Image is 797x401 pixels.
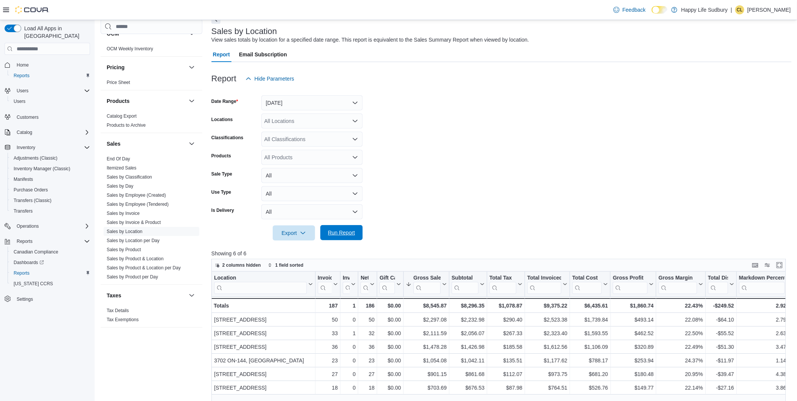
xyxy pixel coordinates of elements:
span: Hide Parameters [255,75,294,82]
div: 23 [360,356,374,365]
div: $1,054.08 [406,356,447,365]
div: $1,478.28 [406,342,447,351]
button: Invoices Sold [317,275,337,294]
div: 0 [343,370,356,379]
a: Sales by Invoice & Product [107,220,161,225]
div: [STREET_ADDRESS] [214,329,313,338]
button: Users [2,85,93,96]
div: 22.49% [659,342,703,351]
div: Subtotal [452,275,479,282]
a: Sales by Product per Day [107,274,158,280]
div: 22.50% [659,329,703,338]
span: CL [737,5,743,14]
div: 0 [343,315,356,324]
div: Total Cost [572,275,602,294]
div: 1 [343,301,356,310]
div: 186 [360,301,374,310]
button: All [261,168,363,183]
button: Operations [2,221,93,232]
button: Home [2,59,93,70]
button: Catalog [2,127,93,138]
button: Total Tax [489,275,522,294]
div: 187 [317,301,337,310]
h3: Taxes [107,292,121,299]
span: Price Sheet [107,79,130,85]
div: Total Tax [489,275,516,282]
div: $1,078.87 [489,301,522,310]
button: Users [14,86,31,95]
span: Manifests [11,175,90,184]
a: Sales by Employee (Created) [107,193,166,198]
button: Products [187,96,196,106]
div: 23 [317,356,337,365]
a: Dashboards [11,258,47,267]
span: Feedback [623,6,646,14]
button: 1 field sorted [265,261,307,270]
span: Transfers (Classic) [11,196,90,205]
a: Reports [11,71,33,80]
button: Markdown Percent [739,275,791,294]
div: $0.00 [379,356,401,365]
div: 2.63% [739,329,791,338]
p: [PERSON_NAME] [747,5,791,14]
label: Is Delivery [211,207,234,213]
a: Sales by Location [107,229,143,234]
span: Settings [17,296,33,302]
div: $2,056.07 [452,329,485,338]
button: Canadian Compliance [8,247,93,257]
div: $2,111.59 [406,329,447,338]
div: -$249.52 [708,301,734,310]
button: Total Cost [572,275,608,294]
button: Settings [2,294,93,305]
div: $1,106.09 [572,342,608,351]
span: Tax Exemptions [107,317,139,323]
div: Pricing [101,78,202,90]
div: 2.92% [739,301,791,310]
div: $1,739.84 [572,315,608,324]
span: Inventory Manager (Classic) [14,166,70,172]
div: Invoices Ref [343,275,350,294]
button: All [261,186,363,201]
button: Total Invoiced [527,275,567,294]
a: Dashboards [8,257,93,268]
span: Email Subscription [239,47,287,62]
button: Gross Margin [659,275,703,294]
span: Canadian Compliance [11,247,90,256]
div: Gift Card Sales [379,275,395,294]
span: Customers [14,112,90,121]
div: 22.43% [659,301,703,310]
a: Sales by Product & Location [107,256,164,261]
button: Users [8,96,93,107]
a: Tax Details [107,308,129,313]
a: Price Sheet [107,80,130,85]
label: Locations [211,117,233,123]
div: 22.08% [659,315,703,324]
span: Sales by Employee (Tendered) [107,201,169,207]
span: Tax Details [107,308,129,314]
span: Sales by Product & Location per Day [107,265,181,271]
span: Reports [11,71,90,80]
span: Reports [14,270,30,276]
span: Washington CCRS [11,279,90,288]
a: Sales by Product & Location per Day [107,265,181,270]
button: Customers [2,111,93,122]
span: Users [14,98,25,104]
button: Catalog [14,128,35,137]
div: Gift Cards [379,275,395,282]
div: Invoices Sold [317,275,331,294]
label: Date Range [211,98,238,104]
button: [US_STATE] CCRS [8,278,93,289]
nav: Complex example [5,56,90,324]
button: Gross Profit [613,275,654,294]
label: Sale Type [211,171,232,177]
a: Purchase Orders [11,185,51,194]
button: Purchase Orders [8,185,93,195]
div: $135.51 [489,356,522,365]
div: Net Sold [360,275,368,282]
a: Tax Exemptions [107,317,139,322]
div: $901.15 [406,370,447,379]
div: Location [214,275,307,282]
span: Catalog Export [107,113,137,119]
button: Inventory [14,143,38,152]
